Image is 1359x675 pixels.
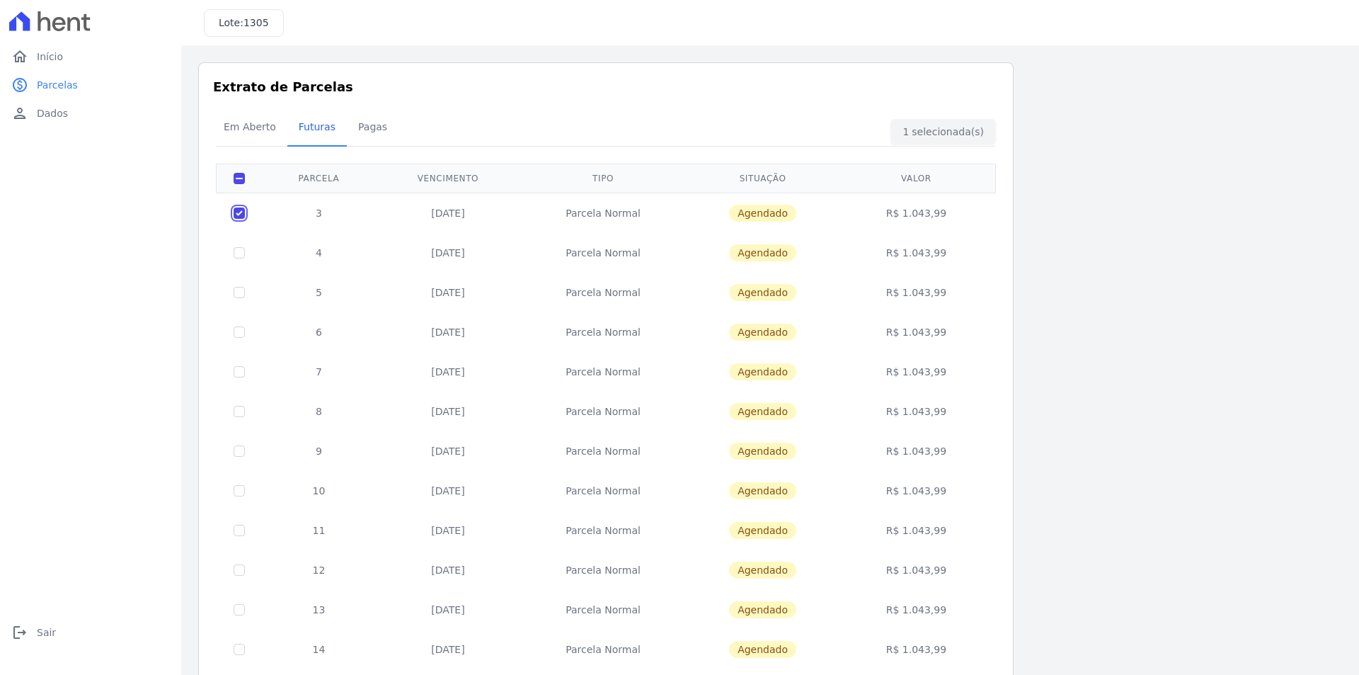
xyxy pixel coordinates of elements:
td: R$ 1.043,99 [839,352,992,392]
td: Parcela Normal [520,630,686,669]
td: Parcela Normal [520,392,686,431]
td: 10 [262,471,376,511]
td: R$ 1.043,99 [839,431,992,471]
span: Pagas [350,113,396,141]
span: Agendado [729,562,796,579]
td: 12 [262,550,376,590]
td: [DATE] [376,590,520,630]
td: R$ 1.043,99 [839,550,992,590]
td: R$ 1.043,99 [839,590,992,630]
td: 4 [262,233,376,273]
td: Parcela Normal [520,312,686,352]
a: Em Aberto [212,110,287,147]
span: Agendado [729,205,796,222]
a: homeInício [6,42,176,71]
td: [DATE] [376,273,520,312]
h3: Lote: [219,16,269,30]
td: 11 [262,511,376,550]
td: Parcela Normal [520,471,686,511]
span: Em Aberto [215,113,285,141]
span: Parcelas [37,78,78,92]
td: R$ 1.043,99 [839,233,992,273]
td: Parcela Normal [520,352,686,392]
i: person [11,105,28,122]
th: Vencimento [376,164,520,193]
span: Futuras [290,113,344,141]
th: Parcela [262,164,376,193]
td: Parcela Normal [520,511,686,550]
span: Agendado [729,244,796,261]
td: [DATE] [376,511,520,550]
span: Dados [37,106,68,120]
td: Parcela Normal [520,431,686,471]
td: [DATE] [376,233,520,273]
i: logout [11,624,28,641]
td: [DATE] [376,431,520,471]
a: personDados [6,99,176,127]
td: 8 [262,392,376,431]
td: 6 [262,312,376,352]
td: 7 [262,352,376,392]
th: Valor [839,164,992,193]
td: R$ 1.043,99 [839,630,992,669]
span: Agendado [729,403,796,420]
td: [DATE] [376,312,520,352]
td: R$ 1.043,99 [839,511,992,550]
a: Futuras [287,110,347,147]
i: paid [11,76,28,93]
th: Tipo [520,164,686,193]
td: R$ 1.043,99 [839,193,992,233]
td: R$ 1.043,99 [839,312,992,352]
td: Parcela Normal [520,233,686,273]
td: 14 [262,630,376,669]
th: Situação [686,164,839,193]
td: R$ 1.043,99 [839,471,992,511]
span: Agendado [729,522,796,539]
td: R$ 1.043,99 [839,392,992,431]
span: Agendado [729,601,796,618]
td: 3 [262,193,376,233]
td: [DATE] [376,352,520,392]
td: R$ 1.043,99 [839,273,992,312]
td: [DATE] [376,471,520,511]
a: Pagas [347,110,398,147]
td: 5 [262,273,376,312]
span: 1305 [243,17,269,28]
span: Agendado [729,324,796,341]
td: Parcela Normal [520,193,686,233]
td: Parcela Normal [520,273,686,312]
td: 13 [262,590,376,630]
td: [DATE] [376,392,520,431]
td: 9 [262,431,376,471]
span: Agendado [729,482,796,499]
span: Agendado [729,443,796,460]
span: Início [37,50,63,64]
a: logoutSair [6,618,176,647]
td: Parcela Normal [520,550,686,590]
span: Sair [37,625,56,640]
h3: Extrato de Parcelas [213,77,999,96]
td: [DATE] [376,550,520,590]
a: paidParcelas [6,71,176,99]
td: [DATE] [376,193,520,233]
span: Agendado [729,363,796,380]
span: Agendado [729,641,796,658]
td: [DATE] [376,630,520,669]
td: Parcela Normal [520,590,686,630]
span: Agendado [729,284,796,301]
i: home [11,48,28,65]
